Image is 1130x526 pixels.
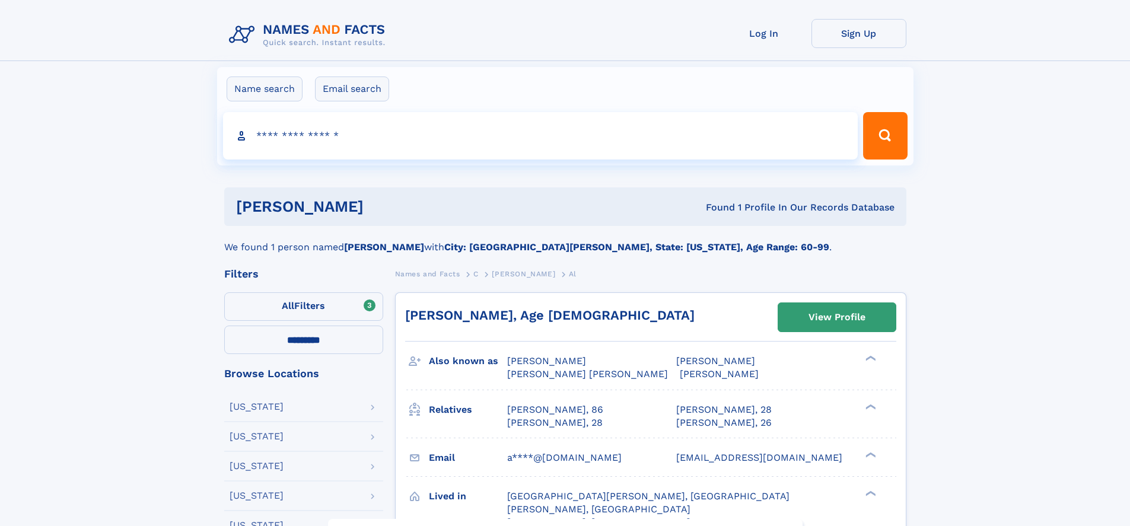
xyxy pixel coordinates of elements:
[230,432,284,441] div: [US_STATE]
[473,270,479,278] span: C
[230,402,284,412] div: [US_STATE]
[224,269,383,279] div: Filters
[862,489,877,497] div: ❯
[811,19,906,48] a: Sign Up
[230,461,284,471] div: [US_STATE]
[507,355,586,366] span: [PERSON_NAME]
[862,451,877,458] div: ❯
[492,266,555,281] a: [PERSON_NAME]
[778,303,896,331] a: View Profile
[507,490,790,502] span: [GEOGRAPHIC_DATA][PERSON_NAME], [GEOGRAPHIC_DATA]
[444,241,829,253] b: City: [GEOGRAPHIC_DATA][PERSON_NAME], State: [US_STATE], Age Range: 60-99
[224,292,383,321] label: Filters
[492,270,555,278] span: [PERSON_NAME]
[507,403,603,416] a: [PERSON_NAME], 86
[569,270,577,278] span: Al
[676,452,842,463] span: [EMAIL_ADDRESS][DOMAIN_NAME]
[676,403,772,416] a: [PERSON_NAME], 28
[429,400,507,420] h3: Relatives
[676,355,755,366] span: [PERSON_NAME]
[680,368,759,380] span: [PERSON_NAME]
[473,266,479,281] a: C
[405,308,695,323] a: [PERSON_NAME], Age [DEMOGRAPHIC_DATA]
[429,486,507,506] h3: Lived in
[676,416,772,429] a: [PERSON_NAME], 26
[862,355,877,362] div: ❯
[224,19,395,51] img: Logo Names and Facts
[230,491,284,501] div: [US_STATE]
[224,226,906,254] div: We found 1 person named with .
[223,112,858,160] input: search input
[507,368,668,380] span: [PERSON_NAME] [PERSON_NAME]
[227,76,303,101] label: Name search
[429,448,507,468] h3: Email
[429,351,507,371] h3: Also known as
[808,304,865,331] div: View Profile
[315,76,389,101] label: Email search
[224,368,383,379] div: Browse Locations
[395,266,460,281] a: Names and Facts
[863,112,907,160] button: Search Button
[862,403,877,410] div: ❯
[507,503,690,515] span: [PERSON_NAME], [GEOGRAPHIC_DATA]
[717,19,811,48] a: Log In
[507,416,603,429] a: [PERSON_NAME], 28
[282,300,294,311] span: All
[236,199,535,214] h1: [PERSON_NAME]
[344,241,424,253] b: [PERSON_NAME]
[534,201,895,214] div: Found 1 Profile In Our Records Database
